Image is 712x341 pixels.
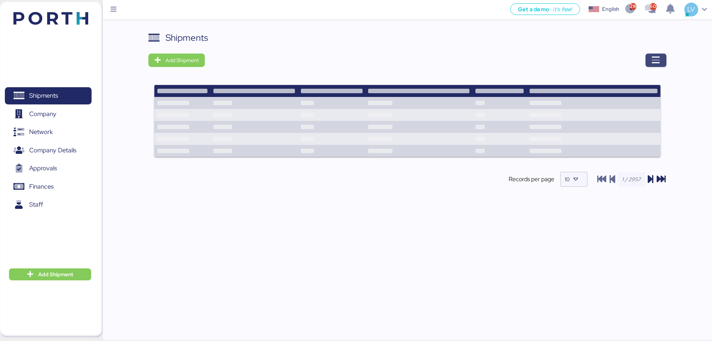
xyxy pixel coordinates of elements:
[29,90,58,101] span: Shipments
[5,124,92,141] a: Network
[5,87,92,104] a: Shipments
[602,5,619,13] div: English
[29,145,76,156] span: Company Details
[166,31,208,45] div: Shipments
[5,178,92,195] a: Finances
[29,163,57,174] span: Approvals
[29,199,43,210] span: Staff
[565,176,570,183] span: 10
[29,127,53,137] span: Network
[5,105,92,122] a: Company
[617,172,645,187] input: 1 / 2957
[29,109,56,119] span: Company
[5,141,92,159] a: Company Details
[166,56,199,65] span: Add Shipment
[5,160,92,177] a: Approvals
[148,54,205,67] button: Add Shipment
[5,196,92,213] a: Staff
[107,3,120,16] button: Menu
[38,270,73,279] span: Add Shipment
[509,175,554,184] span: Records per page
[9,268,91,280] button: Add Shipment
[687,4,695,14] span: LV
[29,181,53,192] span: Finances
